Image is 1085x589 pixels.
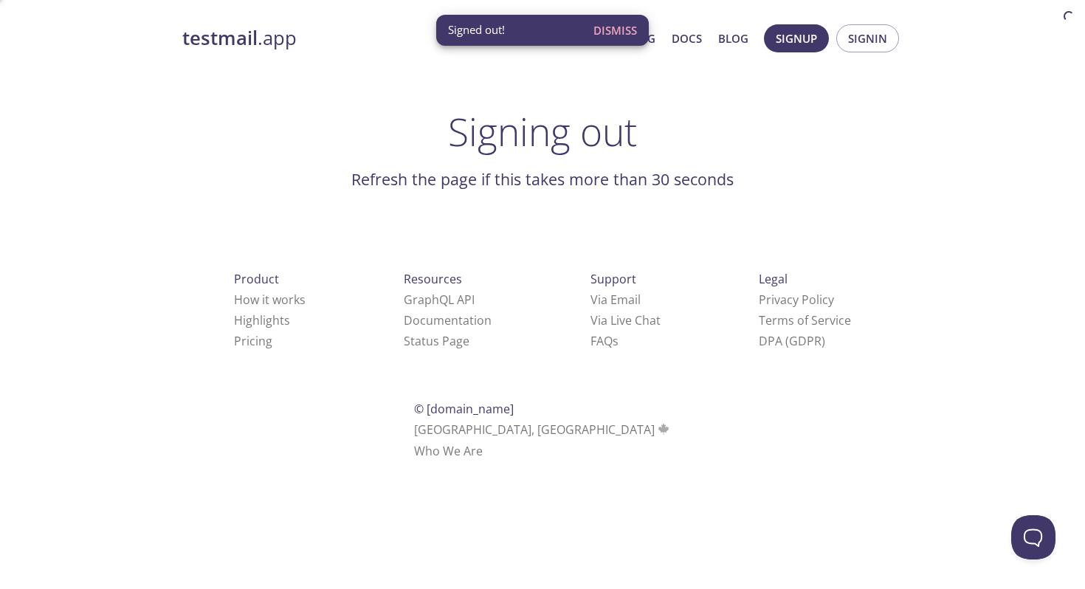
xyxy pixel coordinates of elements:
[759,333,825,349] a: DPA (GDPR)
[234,271,279,287] span: Product
[672,29,702,48] a: Docs
[759,271,788,287] span: Legal
[836,24,899,52] button: Signin
[234,292,306,308] a: How it works
[182,109,903,154] h1: Signing out
[590,271,636,287] span: Support
[234,312,290,328] a: Highlights
[404,292,475,308] a: GraphQL API
[588,16,643,44] button: Dismiss
[759,292,834,308] a: Privacy Policy
[414,443,483,459] a: Who We Are
[414,421,672,438] span: [GEOGRAPHIC_DATA], [GEOGRAPHIC_DATA]
[182,167,903,192] h1: Refresh the page if this takes more than 30 seconds
[593,21,637,40] span: Dismiss
[759,312,851,328] a: Terms of Service
[448,22,505,38] span: Signed out!
[234,333,272,349] a: Pricing
[776,29,817,48] span: Signup
[848,29,887,48] span: Signin
[764,24,829,52] button: Signup
[590,292,641,308] a: Via Email
[404,333,469,349] a: Status Page
[590,333,619,349] a: FAQ
[182,26,529,51] a: testmail.app
[613,333,619,349] span: s
[414,401,514,417] span: © [DOMAIN_NAME]
[590,312,661,328] a: Via Live Chat
[404,312,492,328] a: Documentation
[182,25,258,51] strong: testmail
[404,271,462,287] span: Resources
[718,29,748,48] a: Blog
[1011,515,1055,559] iframe: Help Scout Beacon - Open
